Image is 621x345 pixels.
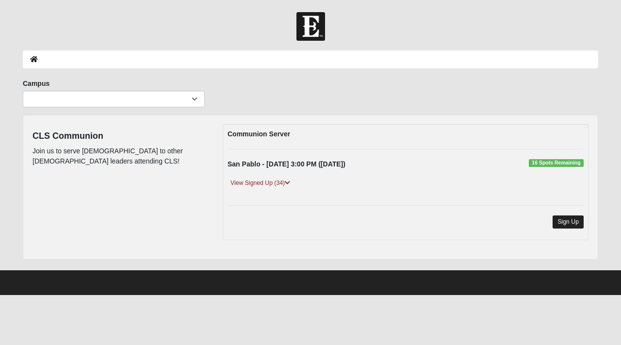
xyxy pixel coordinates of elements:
strong: San Pablo - [DATE] 3:00 PM ([DATE]) [228,160,345,168]
span: 16 Spots Remaining [529,159,584,167]
label: Campus [23,79,49,88]
a: Sign Up [553,215,584,229]
a: View Signed Up (34) [228,178,293,188]
strong: Communion Server [228,130,290,138]
p: Join us to serve [DEMOGRAPHIC_DATA] to other [DEMOGRAPHIC_DATA] leaders attending CLS! [33,146,208,166]
img: Church of Eleven22 Logo [296,12,325,41]
h4: CLS Communion [33,131,208,142]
